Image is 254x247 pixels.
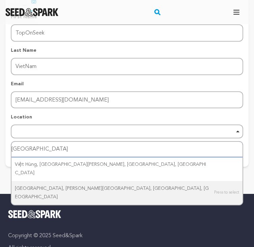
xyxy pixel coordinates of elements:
p: Email [11,81,243,87]
p: Copyright © 2025 Seed&Spark [8,232,246,240]
input: First Name [11,24,243,42]
input: Email [11,91,243,109]
div: Việt Hùng, [GEOGRAPHIC_DATA][PERSON_NAME], [GEOGRAPHIC_DATA], [GEOGRAPHIC_DATA] [11,157,243,181]
img: Seed&Spark Logo Dark Mode [5,8,58,16]
a: Seed&Spark Homepage [5,8,58,16]
p: Last Name [11,47,243,54]
input: Last Name [11,58,243,75]
p: Location [11,114,243,120]
input: Start typing... [11,142,243,157]
a: Seed&Spark Homepage [8,210,246,218]
img: Seed&Spark Logo [8,210,61,218]
div: [GEOGRAPHIC_DATA], [PERSON_NAME][GEOGRAPHIC_DATA], [GEOGRAPHIC_DATA], [GEOGRAPHIC_DATA] [11,181,243,205]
